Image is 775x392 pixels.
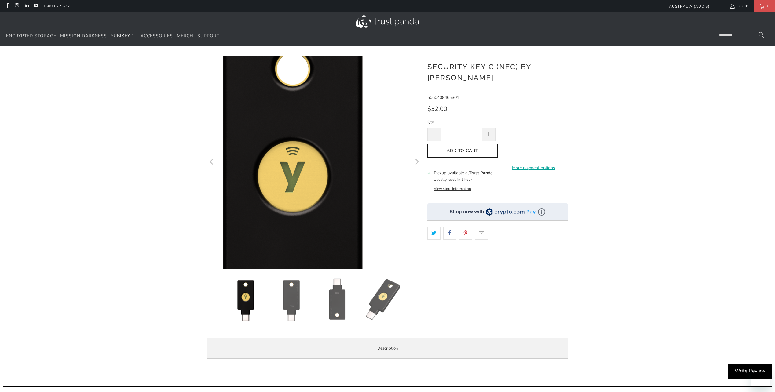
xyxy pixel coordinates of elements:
[434,170,493,176] h3: Pickup available at
[14,4,19,9] a: Trust Panda Australia on Instagram
[111,29,137,43] summary: YubiKey
[434,186,471,191] button: View store information
[43,3,70,9] a: 1300 072 632
[434,177,472,182] small: Usually ready in 1 hour
[459,227,472,240] a: Share this on Pinterest
[475,227,488,240] a: Email this to a friend
[714,29,769,42] input: Search...
[111,33,130,39] span: YubiKey
[356,15,419,28] img: Trust Panda Australia
[197,29,219,43] a: Support
[141,33,173,39] span: Accessories
[316,278,359,321] img: Security Key C (NFC) by Yubico - Trust Panda
[60,29,107,43] a: Mission Darkness
[270,278,313,321] img: Security Key C (NFC) by Yubico - Trust Panda
[109,17,476,383] img: security-key-c-nfc-by-yubico-582958_5000x.png
[427,227,441,240] a: Share this on Twitter
[443,227,456,240] a: Share this on Facebook
[224,278,267,321] img: Security Key C (NFC) by Yubico - Trust Panda
[6,29,219,43] nav: Translation missing: en.navigation.header.main_nav
[207,56,217,269] button: Previous
[754,29,769,42] button: Search
[141,29,173,43] a: Accessories
[729,3,749,9] a: Login
[6,33,56,39] span: Encrypted Storage
[33,4,38,9] a: Trust Panda Australia on YouTube
[412,56,422,269] button: Next
[197,33,219,39] span: Support
[427,105,447,113] span: $52.00
[207,338,568,359] label: Description
[469,170,493,176] b: Trust Panda
[427,119,496,125] label: Qty
[434,148,491,154] span: Add to Cart
[207,56,421,269] a: Security Key C (NFC) by Yubico - Trust Panda
[499,165,568,171] a: More payment options
[362,278,404,321] img: Security Key C (NFC) by Yubico - Trust Panda
[450,209,484,215] div: Shop now with
[427,95,459,100] span: 5060408465301
[751,368,770,387] iframe: Button to launch messaging window
[427,60,568,83] h1: Security Key C (NFC) by [PERSON_NAME]
[177,29,193,43] a: Merch
[6,29,56,43] a: Encrypted Storage
[60,33,107,39] span: Mission Darkness
[427,144,498,158] button: Add to Cart
[24,4,29,9] a: Trust Panda Australia on LinkedIn
[5,4,10,9] a: Trust Panda Australia on Facebook
[728,364,772,379] div: Write Review
[177,33,193,39] span: Merch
